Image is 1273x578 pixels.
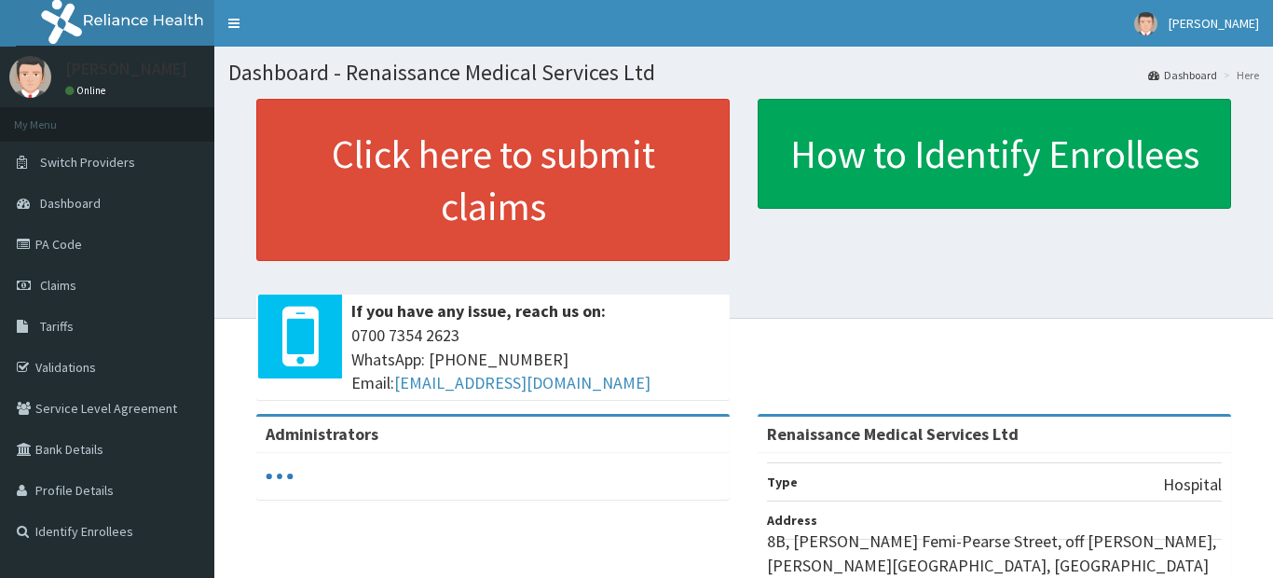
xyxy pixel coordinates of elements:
span: Dashboard [40,195,101,212]
strong: Renaissance Medical Services Ltd [767,423,1019,445]
img: User Image [9,56,51,98]
span: Claims [40,277,76,294]
h1: Dashboard - Renaissance Medical Services Ltd [228,61,1259,85]
img: User Image [1134,12,1157,35]
a: How to Identify Enrollees [758,99,1231,209]
p: 8B, [PERSON_NAME] Femi-Pearse Street, off [PERSON_NAME], [PERSON_NAME][GEOGRAPHIC_DATA], [GEOGRAP... [767,530,1222,577]
svg: audio-loading [266,462,294,490]
a: Dashboard [1148,67,1217,83]
a: [EMAIL_ADDRESS][DOMAIN_NAME] [394,372,650,393]
span: 0700 7354 2623 WhatsApp: [PHONE_NUMBER] Email: [351,323,720,395]
a: Click here to submit claims [256,99,730,261]
b: Administrators [266,423,378,445]
span: [PERSON_NAME] [1169,15,1259,32]
p: Hospital [1163,473,1222,497]
a: Online [65,84,110,97]
b: Type [767,474,798,490]
b: Address [767,512,817,529]
p: [PERSON_NAME] [65,61,187,77]
span: Tariffs [40,318,74,335]
b: If you have any issue, reach us on: [351,300,606,322]
span: Switch Providers [40,154,135,171]
li: Here [1219,67,1259,83]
